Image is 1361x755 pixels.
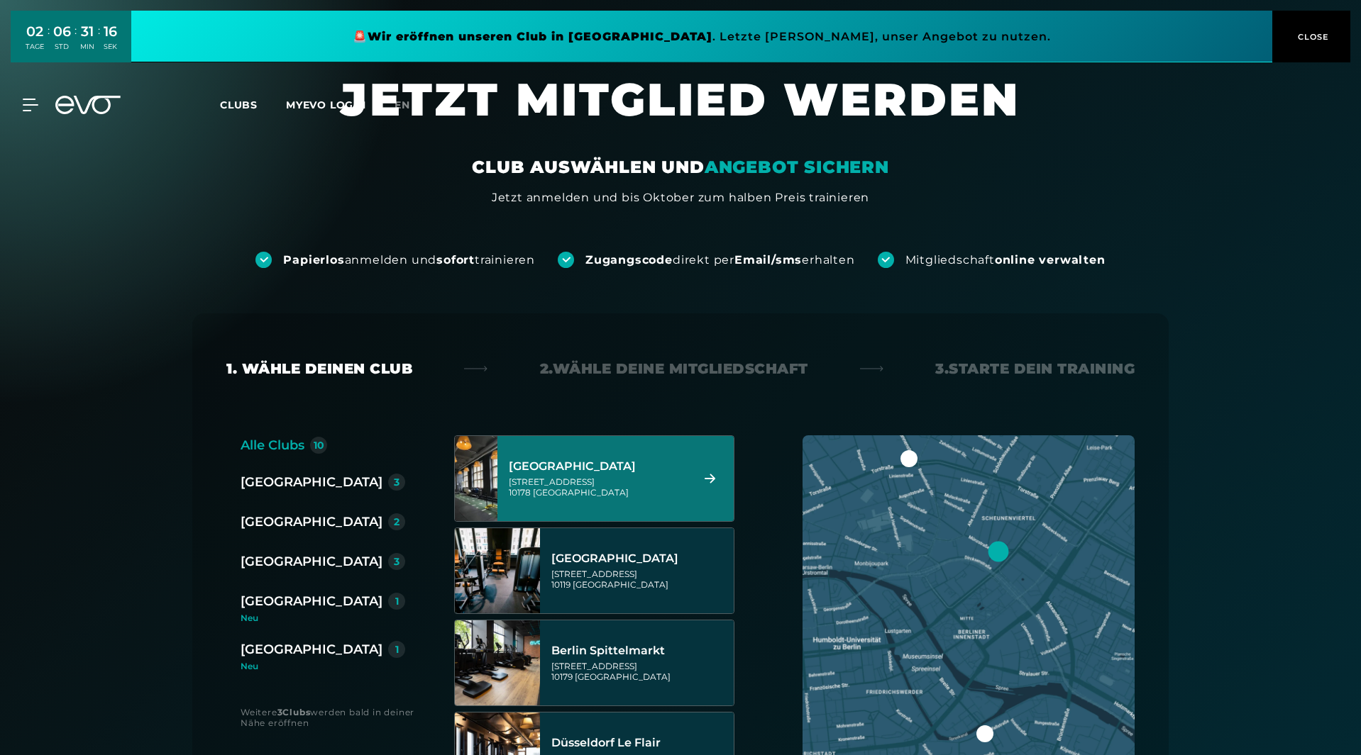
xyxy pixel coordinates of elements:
[472,156,888,179] div: CLUB AUSWÄHLEN UND
[935,359,1135,379] div: 3. Starte dein Training
[492,189,869,206] div: Jetzt anmelden und bis Oktober zum halben Preis trainieren
[75,23,77,60] div: :
[241,614,417,622] div: Neu
[53,21,71,42] div: 06
[98,23,100,60] div: :
[455,528,540,613] img: Berlin Rosenthaler Platz
[905,252,1106,268] div: Mitgliedschaft
[226,359,412,379] div: 1. Wähle deinen Club
[282,707,310,717] strong: Clubs
[394,477,400,487] div: 3
[395,99,410,111] span: en
[220,99,258,111] span: Clubs
[551,644,729,658] div: Berlin Spittelmarkt
[395,97,427,113] a: en
[394,517,400,527] div: 2
[26,42,44,52] div: TAGE
[551,569,729,590] div: [STREET_ADDRESS] 10119 [GEOGRAPHIC_DATA]
[241,639,382,659] div: [GEOGRAPHIC_DATA]
[286,99,366,111] a: MYEVO LOGIN
[585,253,673,267] strong: Zugangscode
[395,644,399,654] div: 1
[551,736,729,750] div: Düsseldorf Le Flair
[455,620,540,705] img: Berlin Spittelmarkt
[241,591,382,611] div: [GEOGRAPHIC_DATA]
[314,440,324,450] div: 10
[241,472,382,492] div: [GEOGRAPHIC_DATA]
[540,359,808,379] div: 2. Wähle deine Mitgliedschaft
[241,435,304,455] div: Alle Clubs
[1272,11,1350,62] button: CLOSE
[551,661,729,682] div: [STREET_ADDRESS] 10179 [GEOGRAPHIC_DATA]
[995,253,1106,267] strong: online verwalten
[80,42,94,52] div: MIN
[80,21,94,42] div: 31
[241,512,382,532] div: [GEOGRAPHIC_DATA]
[734,253,802,267] strong: Email/sms
[48,23,50,60] div: :
[104,21,117,42] div: 16
[509,459,687,474] div: [GEOGRAPHIC_DATA]
[241,662,405,671] div: Neu
[26,21,44,42] div: 02
[241,552,382,571] div: [GEOGRAPHIC_DATA]
[394,557,400,566] div: 3
[436,253,475,267] strong: sofort
[220,98,286,111] a: Clubs
[551,552,729,566] div: [GEOGRAPHIC_DATA]
[283,252,535,268] div: anmelden und trainieren
[395,596,399,606] div: 1
[705,157,889,177] em: ANGEBOT SICHERN
[53,42,71,52] div: STD
[1294,30,1329,43] span: CLOSE
[585,252,854,268] div: direkt per erhalten
[509,476,687,498] div: [STREET_ADDRESS] 10178 [GEOGRAPHIC_DATA]
[241,707,426,728] div: Weitere werden bald in deiner Nähe eröffnen
[104,42,117,52] div: SEK
[434,436,519,521] img: Berlin Alexanderplatz
[277,707,283,717] strong: 3
[283,253,344,267] strong: Papierlos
